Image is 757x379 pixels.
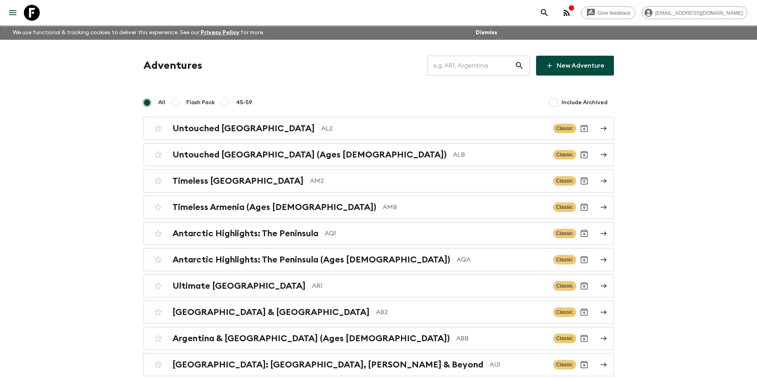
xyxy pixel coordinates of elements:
[576,357,592,373] button: Archive
[312,281,547,291] p: AR1
[143,274,614,297] a: Ultimate [GEOGRAPHIC_DATA]AR1ClassicArchive
[158,99,165,107] span: All
[321,124,547,133] p: AL2
[143,248,614,271] a: Antarctic Highlights: The Peninsula (Ages [DEMOGRAPHIC_DATA])AQAClassicArchive
[561,99,608,107] span: Include Archived
[536,56,614,76] a: New Adventure
[576,278,592,294] button: Archive
[143,353,614,376] a: [GEOGRAPHIC_DATA]: [GEOGRAPHIC_DATA], [PERSON_NAME] & BeyondAU1ClassicArchive
[553,360,576,369] span: Classic
[576,304,592,320] button: Archive
[376,307,547,317] p: AB2
[172,202,376,212] h2: Timeless Armenia (Ages [DEMOGRAPHIC_DATA])
[172,281,306,291] h2: Ultimate [GEOGRAPHIC_DATA]
[553,307,576,317] span: Classic
[383,202,547,212] p: AMB
[536,5,552,21] button: search adventures
[456,334,547,343] p: ABB
[457,255,547,264] p: AQA
[186,99,215,107] span: Flash Pack
[172,176,304,186] h2: Timeless [GEOGRAPHIC_DATA]
[490,360,547,369] p: AU1
[10,25,267,40] p: We use functional & tracking cookies to deliver this experience. See our for more.
[642,6,747,19] div: [EMAIL_ADDRESS][DOMAIN_NAME]
[576,252,592,268] button: Archive
[581,6,635,19] a: Give feedback
[325,229,547,238] p: AQ1
[143,222,614,245] a: Antarctic Highlights: The PeninsulaAQ1ClassicArchive
[428,54,515,77] input: e.g. AR1, Argentina
[553,124,576,133] span: Classic
[143,327,614,350] a: Argentina & [GEOGRAPHIC_DATA] (Ages [DEMOGRAPHIC_DATA])ABBClassicArchive
[553,281,576,291] span: Classic
[172,228,318,239] h2: Antarctic Highlights: The Peninsula
[143,143,614,166] a: Untouched [GEOGRAPHIC_DATA] (Ages [DEMOGRAPHIC_DATA])ALBClassicArchive
[143,117,614,140] a: Untouched [GEOGRAPHIC_DATA]AL2ClassicArchive
[576,225,592,241] button: Archive
[651,10,747,16] span: [EMAIL_ADDRESS][DOMAIN_NAME]
[172,150,447,160] h2: Untouched [GEOGRAPHIC_DATA] (Ages [DEMOGRAPHIC_DATA])
[143,196,614,219] a: Timeless Armenia (Ages [DEMOGRAPHIC_DATA])AMBClassicArchive
[310,176,547,186] p: AM2
[453,150,547,159] p: ALB
[576,199,592,215] button: Archive
[143,58,202,74] h1: Adventures
[201,30,239,35] a: Privacy Policy
[236,99,252,107] span: 45-59
[553,150,576,159] span: Classic
[553,334,576,343] span: Classic
[172,307,370,317] h2: [GEOGRAPHIC_DATA] & [GEOGRAPHIC_DATA]
[172,333,450,344] h2: Argentina & [GEOGRAPHIC_DATA] (Ages [DEMOGRAPHIC_DATA])
[172,123,315,134] h2: Untouched [GEOGRAPHIC_DATA]
[553,202,576,212] span: Classic
[553,176,576,186] span: Classic
[5,5,21,21] button: menu
[474,27,499,38] button: Dismiss
[143,169,614,192] a: Timeless [GEOGRAPHIC_DATA]AM2ClassicArchive
[143,301,614,324] a: [GEOGRAPHIC_DATA] & [GEOGRAPHIC_DATA]AB2ClassicArchive
[553,255,576,264] span: Classic
[553,229,576,238] span: Classic
[576,173,592,189] button: Archive
[576,121,592,136] button: Archive
[593,10,635,16] span: Give feedback
[576,330,592,346] button: Archive
[172,255,450,265] h2: Antarctic Highlights: The Peninsula (Ages [DEMOGRAPHIC_DATA])
[172,360,483,370] h2: [GEOGRAPHIC_DATA]: [GEOGRAPHIC_DATA], [PERSON_NAME] & Beyond
[576,147,592,163] button: Archive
